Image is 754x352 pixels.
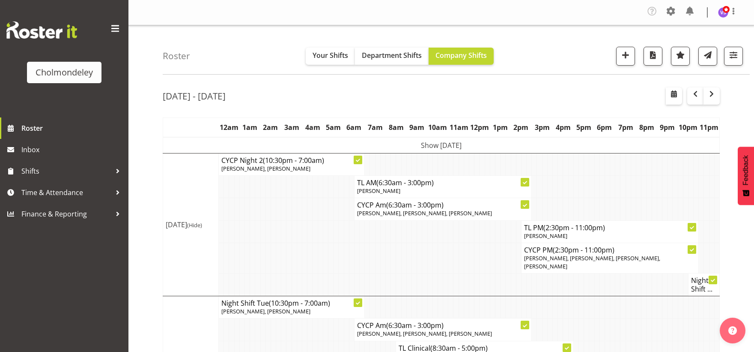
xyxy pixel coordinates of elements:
[302,118,323,138] th: 4am
[163,51,190,61] h4: Roster
[21,208,111,220] span: Finance & Reporting
[323,118,344,138] th: 5am
[376,178,434,187] span: (6:30am - 3:00pm)
[21,186,111,199] span: Time & Attendance
[6,21,77,39] img: Rosterit website logo
[738,147,754,205] button: Feedback - Show survey
[429,48,494,65] button: Company Shifts
[718,7,728,18] img: victoria-spackman5507.jpg
[386,321,444,330] span: (6:30am - 3:00pm)
[344,118,365,138] th: 6am
[644,47,662,66] button: Download a PDF of the roster according to the set date range.
[281,118,302,138] th: 3am
[221,307,310,315] span: [PERSON_NAME], [PERSON_NAME]
[313,51,348,60] span: Your Shifts
[357,330,492,337] span: [PERSON_NAME], [PERSON_NAME], [PERSON_NAME]
[187,221,202,229] span: (Hide)
[616,47,635,66] button: Add a new shift
[357,321,529,330] h4: CYCP Am
[728,326,737,335] img: help-xxl-2.png
[742,155,750,185] span: Feedback
[469,118,490,138] th: 12pm
[386,118,407,138] th: 8am
[532,118,553,138] th: 3pm
[269,298,330,308] span: (10:30pm - 7:00am)
[524,254,660,270] span: [PERSON_NAME], [PERSON_NAME], [PERSON_NAME], [PERSON_NAME]
[691,276,717,293] h4: Night Shift ...
[260,118,281,138] th: 2am
[355,48,429,65] button: Department Shifts
[448,118,469,138] th: 11am
[573,118,594,138] th: 5pm
[21,122,124,135] span: Roster
[357,209,492,217] span: [PERSON_NAME], [PERSON_NAME], [PERSON_NAME]
[524,246,696,254] h4: CYCP PM
[386,200,444,210] span: (6:30am - 3:00pm)
[163,90,226,102] h2: [DATE] - [DATE]
[435,51,487,60] span: Company Shifts
[362,51,422,60] span: Department Shifts
[636,118,657,138] th: 8pm
[263,156,324,165] span: (10:30pm - 7:00am)
[357,187,400,195] span: [PERSON_NAME]
[357,201,529,209] h4: CYCP Am
[306,48,355,65] button: Your Shifts
[427,118,448,138] th: 10am
[699,118,720,138] th: 11pm
[406,118,427,138] th: 9am
[163,153,219,296] td: [DATE]
[365,118,386,138] th: 7am
[671,47,690,66] button: Highlight an important date within the roster.
[594,118,615,138] th: 6pm
[221,156,362,165] h4: CYCP Night 2
[21,143,124,156] span: Inbox
[490,118,511,138] th: 1pm
[666,87,682,105] button: Select a specific date within the roster.
[357,178,529,187] h4: TL AM
[36,66,93,79] div: Cholmondeley
[221,299,362,307] h4: Night Shift Tue
[678,118,699,138] th: 10pm
[219,118,240,138] th: 12am
[524,232,567,240] span: [PERSON_NAME]
[698,47,717,66] button: Send a list of all shifts for the selected filtered period to all rostered employees.
[543,223,605,232] span: (2:30pm - 11:00pm)
[615,118,636,138] th: 7pm
[511,118,532,138] th: 2pm
[553,245,614,255] span: (2:30pm - 11:00pm)
[524,223,696,232] h4: TL PM
[163,137,720,153] td: Show [DATE]
[21,165,111,178] span: Shifts
[221,165,310,172] span: [PERSON_NAME], [PERSON_NAME]
[657,118,678,138] th: 9pm
[239,118,260,138] th: 1am
[553,118,574,138] th: 4pm
[724,47,743,66] button: Filter Shifts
